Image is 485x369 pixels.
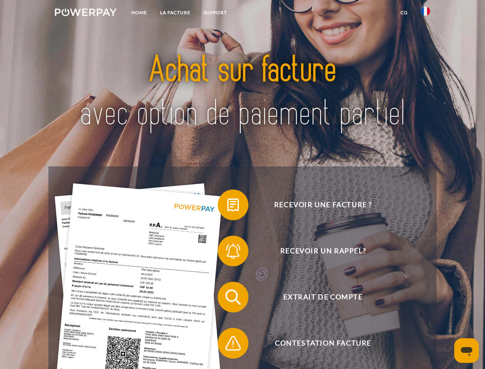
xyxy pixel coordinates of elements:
button: Recevoir une facture ? [218,189,417,220]
img: qb_warning.svg [223,334,243,353]
span: Contestation Facture [229,328,417,359]
a: Support [197,6,233,20]
img: title-powerpay_fr.svg [73,37,412,147]
button: Recevoir un rappel? [218,236,417,266]
iframe: Bouton de lancement de la fenêtre de messagerie [454,338,479,363]
img: fr [421,7,430,16]
a: Home [125,6,154,20]
a: CG [394,6,414,20]
span: Extrait de compte [229,282,417,312]
img: logo-powerpay-white.svg [55,8,117,16]
button: Contestation Facture [218,328,417,359]
a: LA FACTURE [154,6,197,20]
img: qb_bill.svg [223,195,243,214]
span: Recevoir un rappel? [229,236,417,266]
img: qb_bell.svg [223,241,243,261]
button: Extrait de compte [218,282,417,312]
img: qb_search.svg [223,288,243,307]
span: Recevoir une facture ? [229,189,417,220]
